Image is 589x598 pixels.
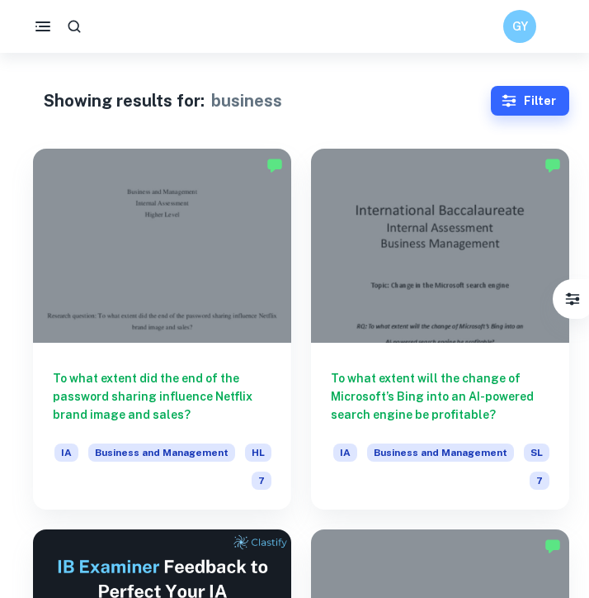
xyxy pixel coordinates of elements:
span: HL [245,444,271,462]
a: To what extent did the end of the password sharing influence Netflix brand image and sales?IABusi... [33,149,291,510]
h1: business [211,88,282,113]
button: Filter [556,282,589,316]
h6: GY [511,17,530,36]
span: Business and Management [88,444,235,462]
span: SL [524,444,549,462]
img: Marked [544,538,561,554]
h6: To what extent did the end of the password sharing influence Netflix brand image and sales? [53,369,271,424]
button: Filter [491,86,569,116]
span: 7 [530,472,549,490]
span: IA [333,444,357,462]
span: 7 [252,472,271,490]
h1: Showing results for: [44,88,205,113]
h6: To what extent will the change of Microsoft’s Bing into an AI-powered search engine be profitable? [331,369,549,424]
span: Business and Management [367,444,514,462]
span: IA [54,444,78,462]
button: GY [503,10,536,43]
img: Marked [266,157,283,173]
a: To what extent will the change of Microsoft’s Bing into an AI-powered search engine be profitable... [311,149,569,510]
img: Marked [544,157,561,173]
